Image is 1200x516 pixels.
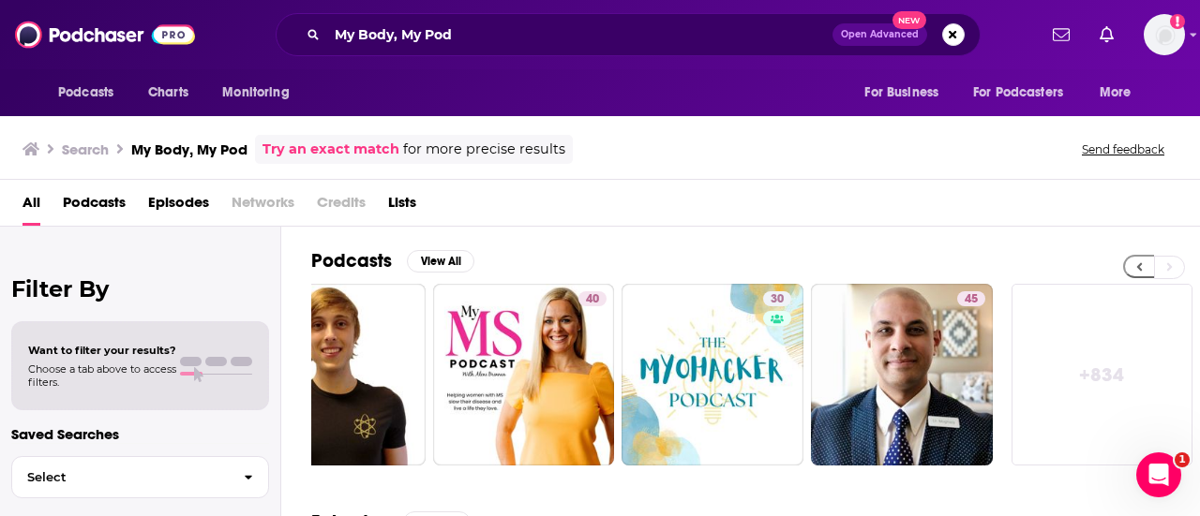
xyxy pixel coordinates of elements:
a: Episodes [148,187,209,226]
a: Podcasts [63,187,126,226]
button: open menu [851,75,962,111]
button: Send feedback [1076,141,1170,157]
a: Show notifications dropdown [1045,19,1077,51]
h2: Filter By [11,275,269,302]
h3: Search [62,140,109,158]
a: 45 [811,284,993,465]
img: User Profile [1144,14,1185,55]
h3: My Body, My Pod [131,140,247,158]
span: Charts [148,80,188,106]
div: Search podcasts, credits, & more... [276,13,981,56]
h2: Podcasts [311,249,392,273]
a: Charts [136,75,200,111]
span: for more precise results [403,139,565,160]
a: +834 [1012,284,1193,465]
p: Saved Searches [11,425,269,443]
a: All [22,187,40,226]
span: 30 [771,290,784,309]
span: Select [12,471,229,483]
span: 1 [1175,452,1190,467]
span: New [892,11,926,29]
input: Search podcasts, credits, & more... [327,20,832,50]
button: open menu [1087,75,1155,111]
a: Try an exact match [262,139,399,160]
iframe: Intercom live chat [1136,452,1181,497]
button: open menu [209,75,313,111]
button: open menu [45,75,138,111]
span: 45 [965,290,978,309]
svg: Add a profile image [1170,14,1185,29]
span: For Podcasters [973,80,1063,106]
button: open menu [961,75,1090,111]
a: PodcastsView All [311,249,474,273]
span: Logged in as AtriaBooks [1144,14,1185,55]
span: Want to filter your results? [28,344,176,357]
span: Networks [232,187,294,226]
button: View All [407,250,474,273]
img: Podchaser - Follow, Share and Rate Podcasts [15,17,195,52]
span: Choose a tab above to access filters. [28,362,176,389]
span: For Business [864,80,938,106]
a: 40 [433,284,615,465]
span: More [1100,80,1132,106]
a: Show notifications dropdown [1092,19,1121,51]
span: Credits [317,187,366,226]
a: 30 [763,291,791,306]
button: Show profile menu [1144,14,1185,55]
span: Podcasts [58,80,113,106]
button: Select [11,456,269,498]
a: 45 [957,291,985,306]
button: Open AdvancedNew [832,23,927,46]
span: 40 [586,290,599,309]
span: Monitoring [222,80,289,106]
a: Lists [388,187,416,226]
a: 40 [578,291,607,306]
a: 30 [622,284,803,465]
span: Open Advanced [841,30,919,39]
